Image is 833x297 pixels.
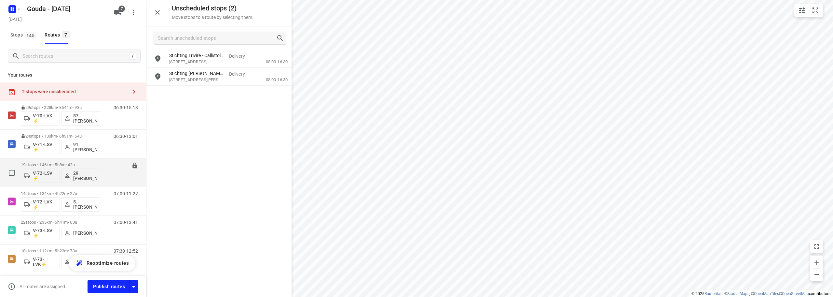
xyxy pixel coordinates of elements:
[33,228,57,238] p: V-73-LSV ⚡
[73,113,97,124] p: 57. [PERSON_NAME]
[61,169,100,183] button: 29. [PERSON_NAME]
[22,89,128,94] div: 2 stops were unscheduled
[45,31,72,39] div: Routes
[61,197,100,212] button: 5. [PERSON_NAME]
[87,259,129,267] span: Reoptimize routes
[62,31,70,38] span: 7
[93,283,125,291] span: Publish routes
[172,15,253,20] p: Move stops to a route by selecting them.
[169,77,224,83] p: Newtonplein 100, Den Haag
[6,15,24,23] h5: Project date
[229,60,232,65] span: —
[22,51,129,61] input: Search routes
[8,72,138,79] p: Your routes
[21,134,100,139] p: 24 stops • 130km • 6h31m • 64u
[61,255,100,269] button: 6. [PERSON_NAME]
[21,226,60,240] button: V-73-LSV ⚡
[25,32,36,38] span: 145
[114,191,138,196] p: 07:00-11:22
[21,105,100,110] p: 29 stops • 228km • 8h44m • 93u
[130,282,138,290] div: Driver app settings
[73,171,97,181] p: 29. [PERSON_NAME]
[118,6,125,12] span: 7
[10,31,38,39] span: Stops
[5,166,18,179] span: Select
[782,291,809,296] a: OpenStreetMap
[33,113,57,124] p: V-70-LVK ⚡
[21,197,60,212] button: V-72-LVK ⚡
[61,111,100,126] button: 57. [PERSON_NAME]
[61,140,100,154] button: 91.[PERSON_NAME]
[229,53,253,59] p: Delivery
[21,169,60,183] button: V-72-LSV ⚡
[169,59,224,65] p: Callistolaan 2, Dordrecht
[73,199,97,210] p: 5. [PERSON_NAME]
[21,140,60,154] button: V-71-LSV ⚡
[151,6,164,19] button: Close
[24,4,109,14] h5: Rename
[727,291,749,296] a: Stadia Maps
[114,248,138,254] p: 07:30-12:52
[127,6,140,19] button: More
[33,142,57,152] p: V-71-LSV ⚡
[69,255,135,271] button: Reoptimize routes
[131,162,138,170] button: Lock route
[129,52,136,60] div: /
[111,6,124,19] button: 7
[33,257,57,267] p: V-73-LVK⚡
[114,134,138,139] p: 06:30-13:01
[33,199,57,210] p: V-72-LVK ⚡
[88,280,130,293] button: Publish routes
[21,248,100,253] p: 18 stops • 112km • 5h22m • 73u
[796,4,809,17] button: Map settings
[255,59,288,65] p: 08:00-16:30
[114,105,138,110] p: 06:30-15:13
[21,220,100,225] p: 22 stops • 235km • 6h41m • 63u
[146,50,292,296] div: grid
[21,162,100,167] p: 19 stops • 146km • 5h8m • 42u
[33,171,57,181] p: V-72-LSV ⚡
[169,70,224,77] p: Stichting Florence - Woonzorgcentrum Jonker Frans(Stefanie Develing)
[73,142,97,152] p: 91.[PERSON_NAME]
[61,228,100,238] button: [PERSON_NAME]
[20,284,66,289] p: All routes are assigned.
[73,230,97,236] p: [PERSON_NAME]
[229,78,232,82] span: —
[172,5,253,12] h5: Unscheduled stops ( 2 )
[229,71,253,77] p: Delivery
[809,4,822,17] button: Fit zoom
[794,4,823,17] div: small contained button group
[704,291,723,296] a: Routetitan
[21,191,100,196] p: 14 stops • 134km • 4h22m • 27u
[114,220,138,225] p: 07:00-13:41
[158,33,276,43] input: Search unscheduled stops
[21,111,60,126] button: V-70-LVK ⚡
[754,291,779,296] a: OpenMapTiles
[255,77,288,83] p: 08:00-16:30
[21,255,60,269] button: V-73-LVK⚡
[169,52,224,59] p: Stichting Trivire - Callistolaan 2 - Dinsdag(Rosi Marletta)
[691,291,830,296] li: © 2025 , © , © © contributors
[276,34,286,42] div: Search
